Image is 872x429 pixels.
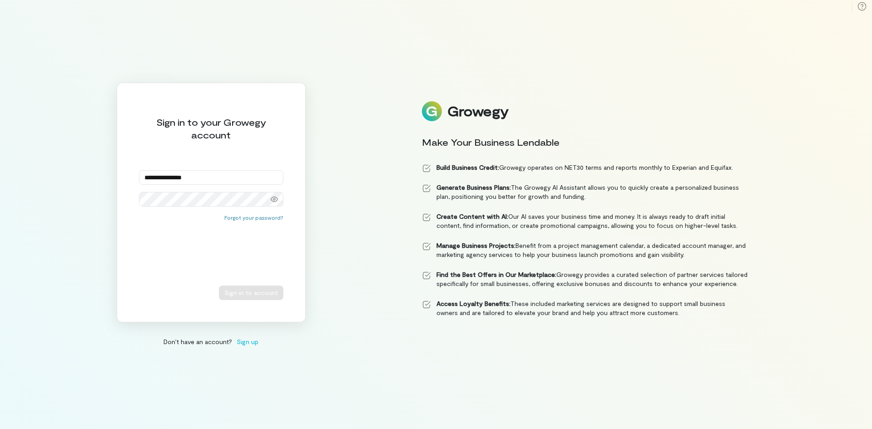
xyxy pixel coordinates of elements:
li: Benefit from a project management calendar, a dedicated account manager, and marketing agency ser... [422,241,748,259]
div: Make Your Business Lendable [422,136,748,148]
strong: Find the Best Offers in Our Marketplace: [436,271,556,278]
li: Our AI saves your business time and money. It is always ready to draft initial content, find info... [422,212,748,230]
div: Don’t have an account? [117,337,306,346]
span: Sign up [237,337,258,346]
strong: Build Business Credit: [436,163,499,171]
li: Growegy operates on NET30 terms and reports monthly to Experian and Equifax. [422,163,748,172]
button: Sign in to account [219,286,283,300]
strong: Create Content with AI: [436,212,508,220]
img: Logo [422,101,442,121]
li: The Growegy AI Assistant allows you to quickly create a personalized business plan, positioning y... [422,183,748,201]
button: Forgot your password? [224,214,283,221]
strong: Generate Business Plans: [436,183,511,191]
li: Growegy provides a curated selection of partner services tailored specifically for small business... [422,270,748,288]
li: These included marketing services are designed to support small business owners and are tailored ... [422,299,748,317]
strong: Access Loyalty Benefits: [436,300,510,307]
div: Sign in to your Growegy account [139,116,283,141]
div: Growegy [447,104,508,119]
strong: Manage Business Projects: [436,242,515,249]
